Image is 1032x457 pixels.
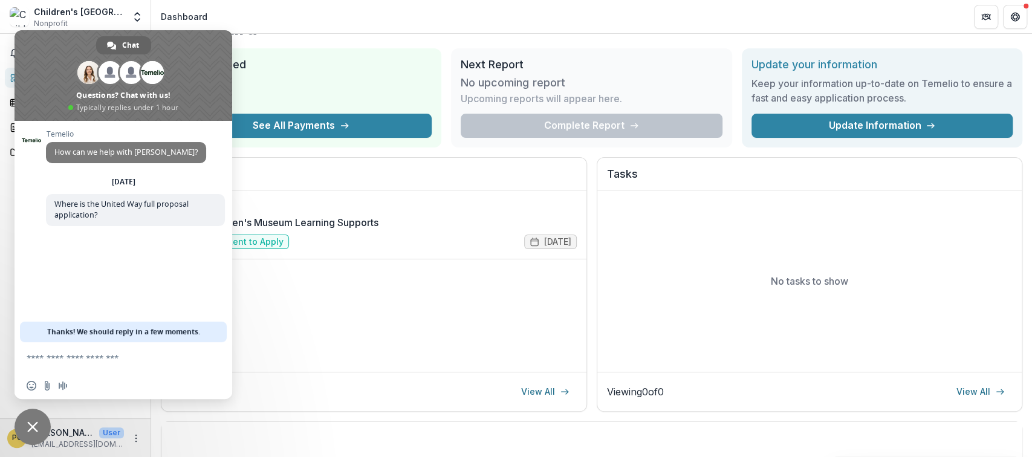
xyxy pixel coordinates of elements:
[5,117,146,137] a: Proposals
[31,439,124,450] p: [EMAIL_ADDRESS][DOMAIN_NAME]
[27,381,36,391] span: Insert an emoji
[15,409,51,445] div: Close chat
[5,44,146,63] button: Notifications1
[461,76,565,89] h3: No upcoming report
[171,215,378,230] a: Niantic Children's Museum Learning Supports
[10,7,29,27] img: Children's Museum of Southeastern CT, Inc.
[751,58,1013,71] h2: Update your information
[1003,5,1027,29] button: Get Help
[129,431,143,446] button: More
[122,36,139,54] span: Chat
[31,426,94,439] p: [PERSON_NAME]
[99,427,124,438] p: User
[170,58,432,71] h2: Total Awarded
[12,434,22,442] div: Phyllis Cappuccio
[161,10,207,23] div: Dashboard
[34,18,68,29] span: Nonprofit
[54,147,198,157] span: How can we help with [PERSON_NAME]?
[974,5,998,29] button: Partners
[42,381,52,391] span: Send a file
[607,384,664,399] p: Viewing 0 of 0
[771,274,848,288] p: No tasks to show
[54,199,189,220] span: Where is the United Way full proposal application?
[461,58,722,71] h2: Next Report
[46,130,206,138] span: Temelio
[112,178,135,186] div: [DATE]
[170,114,432,138] button: See All Payments
[58,381,68,391] span: Audio message
[34,5,124,18] div: Children's [GEOGRAPHIC_DATA], Inc.
[5,68,146,88] a: Dashboard
[27,352,193,363] textarea: Compose your message...
[514,382,577,401] a: View All
[461,91,621,106] p: Upcoming reports will appear here.
[129,5,146,29] button: Open entity switcher
[607,167,1013,190] h2: Tasks
[96,36,151,54] div: Chat
[156,8,212,25] nav: breadcrumb
[47,322,200,342] span: Thanks! We should reply in a few moments.
[171,167,577,190] h2: Proposals
[751,114,1013,138] a: Update Information
[949,382,1012,401] a: View All
[5,92,146,112] a: Tasks
[5,142,146,162] a: Documents
[751,76,1013,105] h3: Keep your information up-to-date on Temelio to ensure a fast and easy application process.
